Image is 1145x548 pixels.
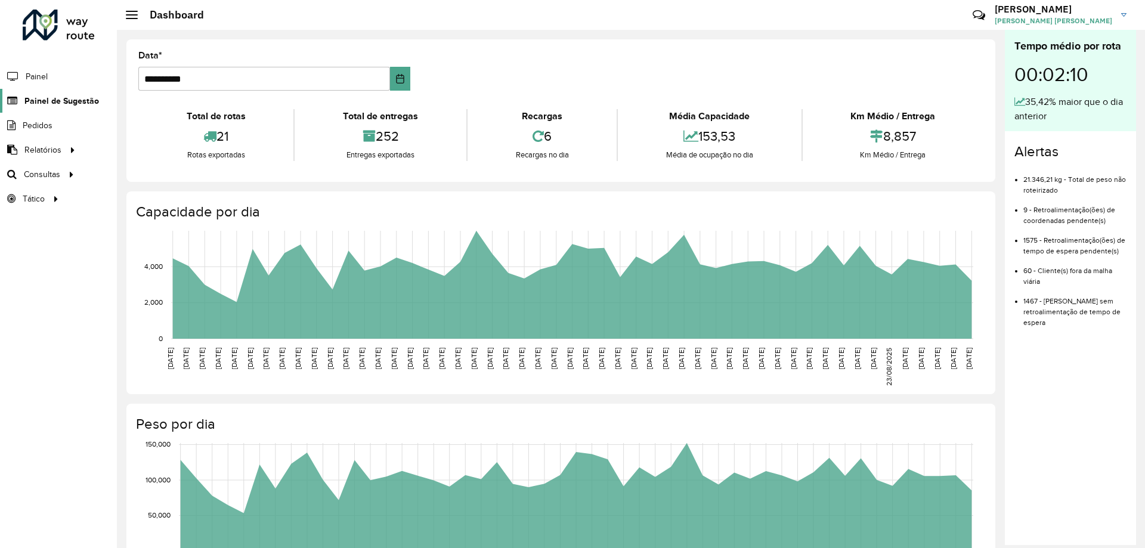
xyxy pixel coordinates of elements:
text: [DATE] [581,348,589,369]
h2: Dashboard [138,8,204,21]
text: [DATE] [406,348,414,369]
div: Total de rotas [141,109,290,123]
div: 252 [298,123,463,149]
text: [DATE] [773,348,781,369]
text: [DATE] [166,348,174,369]
text: [DATE] [214,348,222,369]
span: [PERSON_NAME] [PERSON_NAME] [995,16,1112,26]
text: 4,000 [144,262,163,270]
text: [DATE] [901,348,909,369]
span: Tático [23,193,45,205]
text: [DATE] [853,348,861,369]
text: [DATE] [390,348,398,369]
div: Média Capacidade [621,109,798,123]
span: Painel [26,70,48,83]
text: [DATE] [310,348,318,369]
div: 35,42% maior que o dia anterior [1014,95,1127,123]
div: Recargas no dia [471,149,614,161]
text: [DATE] [326,348,334,369]
div: 153,53 [621,123,798,149]
text: [DATE] [246,348,254,369]
text: [DATE] [278,348,286,369]
div: Rotas exportadas [141,149,290,161]
button: Choose Date [390,67,411,91]
div: 21 [141,123,290,149]
text: [DATE] [230,348,238,369]
text: [DATE] [741,348,749,369]
text: 2,000 [144,299,163,306]
h4: Alertas [1014,143,1127,160]
text: [DATE] [805,348,813,369]
li: 9 - Retroalimentação(ões) de coordenadas pendente(s) [1023,196,1127,226]
text: [DATE] [182,348,190,369]
span: Pedidos [23,119,52,132]
span: Consultas [24,168,60,181]
div: 00:02:10 [1014,54,1127,95]
div: 8,857 [806,123,980,149]
text: [DATE] [294,348,302,369]
text: [DATE] [358,348,366,369]
text: [DATE] [374,348,382,369]
text: [DATE] [502,348,509,369]
div: Entregas exportadas [298,149,463,161]
text: [DATE] [518,348,525,369]
text: [DATE] [342,348,349,369]
text: [DATE] [486,348,494,369]
text: [DATE] [566,348,574,369]
a: Contato Rápido [966,2,992,28]
text: [DATE] [869,348,877,369]
label: Data [138,48,162,63]
text: [DATE] [645,348,653,369]
div: Média de ocupação no dia [621,149,798,161]
text: [DATE] [837,348,845,369]
li: 1467 - [PERSON_NAME] sem retroalimentação de tempo de espera [1023,287,1127,328]
text: [DATE] [198,348,206,369]
text: 100,000 [146,476,171,484]
span: Relatórios [24,144,61,156]
li: 60 - Cliente(s) fora da malha viária [1023,256,1127,287]
text: [DATE] [550,348,558,369]
text: [DATE] [694,348,701,369]
text: [DATE] [534,348,541,369]
text: 0 [159,335,163,342]
div: Recargas [471,109,614,123]
text: [DATE] [710,348,717,369]
text: [DATE] [821,348,829,369]
text: [DATE] [917,348,925,369]
text: [DATE] [949,348,957,369]
text: [DATE] [661,348,669,369]
div: Tempo médio por rota [1014,38,1127,54]
text: 23/08/2025 [885,348,893,386]
li: 1575 - Retroalimentação(ões) de tempo de espera pendente(s) [1023,226,1127,256]
h4: Capacidade por dia [136,203,983,221]
text: [DATE] [454,348,462,369]
text: 50,000 [148,512,171,519]
div: Total de entregas [298,109,463,123]
span: Painel de Sugestão [24,95,99,107]
text: [DATE] [598,348,605,369]
div: Km Médio / Entrega [806,109,980,123]
h4: Peso por dia [136,416,983,433]
text: [DATE] [725,348,733,369]
text: 150,000 [146,441,171,448]
text: [DATE] [965,348,973,369]
text: [DATE] [438,348,445,369]
text: [DATE] [933,348,941,369]
text: [DATE] [790,348,797,369]
text: [DATE] [470,348,478,369]
text: [DATE] [422,348,429,369]
text: [DATE] [630,348,638,369]
div: 6 [471,123,614,149]
text: [DATE] [757,348,765,369]
text: [DATE] [262,348,270,369]
text: [DATE] [614,348,621,369]
h3: [PERSON_NAME] [995,4,1112,15]
text: [DATE] [677,348,685,369]
li: 21.346,21 kg - Total de peso não roteirizado [1023,165,1127,196]
div: Km Médio / Entrega [806,149,980,161]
